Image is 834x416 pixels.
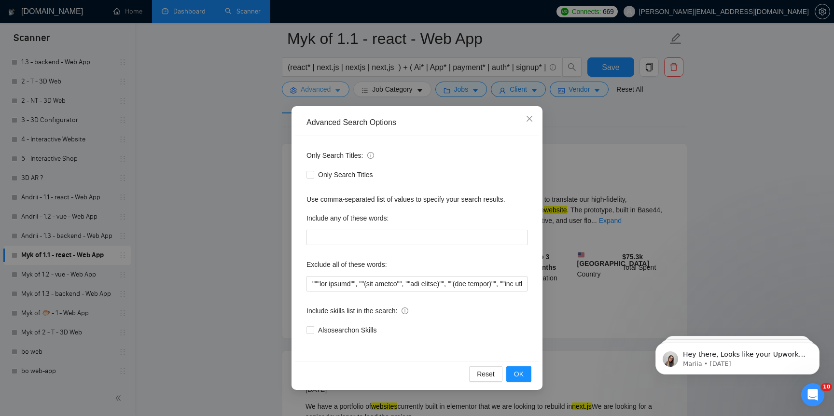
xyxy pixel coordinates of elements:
[469,366,502,382] button: Reset
[801,383,824,406] iframe: Intercom live chat
[477,369,495,379] span: Reset
[526,115,533,123] span: close
[306,305,408,316] span: Include skills list in the search:
[367,152,374,159] span: info-circle
[506,366,531,382] button: OK
[314,169,377,180] span: Only Search Titles
[514,369,524,379] span: OK
[306,150,374,161] span: Only Search Titles:
[306,117,528,128] div: Advanced Search Options
[641,322,834,390] iframe: Intercom notifications message
[516,106,542,132] button: Close
[306,257,387,272] label: Exclude all of these words:
[314,325,380,335] span: Also search on Skills
[402,307,408,314] span: info-circle
[306,210,389,226] label: Include any of these words:
[821,383,832,391] span: 10
[306,194,528,205] div: Use comma-separated list of values to specify your search results.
